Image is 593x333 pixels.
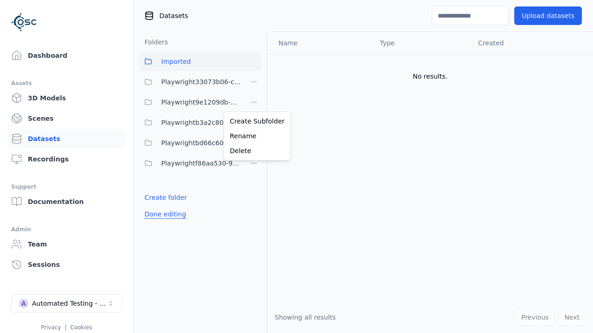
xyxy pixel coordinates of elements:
a: Rename [226,129,288,143]
a: Delete [226,143,288,158]
a: Create Subfolder [226,114,288,129]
